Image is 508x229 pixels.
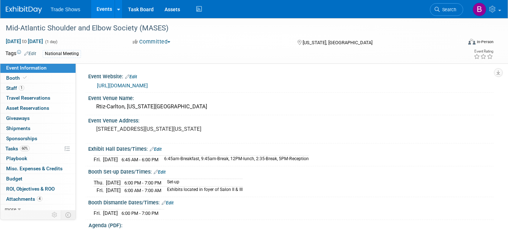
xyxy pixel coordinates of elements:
[88,197,494,207] div: Booth Dismantle Dates/Times:
[94,187,106,194] td: Fri.
[6,115,30,121] span: Giveaways
[106,187,121,194] td: [DATE]
[6,166,63,171] span: Misc. Expenses & Credits
[88,115,494,124] div: Event Venue Address:
[6,196,42,202] span: Attachments
[477,39,494,45] div: In-Person
[0,134,76,143] a: Sponsorships
[440,7,456,12] span: Search
[6,65,47,71] span: Event Information
[0,144,76,154] a: Tasks60%
[5,146,30,151] span: Tasks
[94,179,106,187] td: Thu.
[0,73,76,83] a: Booth
[23,76,27,80] i: Booth reservation complete
[6,6,42,13] img: ExhibitDay
[94,209,103,217] td: Fri.
[124,188,161,193] span: 6:00 AM - 7:00 AM
[97,83,148,88] a: [URL][DOMAIN_NAME]
[24,51,36,56] a: Edit
[20,146,30,151] span: 60%
[5,50,36,58] td: Tags
[130,38,173,46] button: Committed
[19,85,24,91] span: 1
[88,143,494,153] div: Exhibit Hall Dates/Times:
[303,40,372,45] span: [US_STATE], [GEOGRAPHIC_DATA]
[121,211,158,216] span: 6:00 PM - 7:00 PM
[106,179,121,187] td: [DATE]
[163,187,243,194] td: Exhibits located in foyer of Salon II & III
[6,85,24,91] span: Staff
[0,174,76,184] a: Budget
[44,39,57,44] span: (1 day)
[88,93,494,102] div: Event Venue Name:
[103,156,118,163] td: [DATE]
[3,22,452,35] div: Mid-Atlantic Shoulder and Elbow Society (MASES)
[162,200,174,205] a: Edit
[6,136,37,141] span: Sponsorships
[103,209,118,217] td: [DATE]
[94,101,488,112] div: Rtiz-Carlton, [US_STATE][GEOGRAPHIC_DATA]
[5,38,43,45] span: [DATE] [DATE]
[0,204,76,214] a: more
[0,164,76,174] a: Misc. Expenses & Credits
[0,194,76,204] a: Attachments4
[124,180,161,186] span: 6:00 PM - 7:00 PM
[94,156,103,163] td: Fri.
[474,50,493,53] div: Event Rating
[96,126,249,132] pre: [STREET_ADDRESS][US_STATE][US_STATE]
[163,179,243,187] td: Set-up
[468,39,475,45] img: Format-Inperson.png
[61,210,76,220] td: Toggle Event Tabs
[51,7,80,12] span: Trade Shows
[0,93,76,103] a: Travel Reservations
[5,206,16,212] span: more
[6,95,50,101] span: Travel Reservations
[125,74,137,79] a: Edit
[0,154,76,163] a: Playbook
[37,196,42,201] span: 4
[6,75,28,81] span: Booth
[0,113,76,123] a: Giveaways
[88,71,494,80] div: Event Website:
[48,210,61,220] td: Personalize Event Tab Strip
[0,103,76,113] a: Asset Reservations
[88,166,494,176] div: Booth Set-up Dates/Times:
[6,155,27,161] span: Playbook
[0,184,76,194] a: ROI, Objectives & ROO
[6,186,55,192] span: ROI, Objectives & ROO
[154,170,166,175] a: Edit
[0,63,76,73] a: Event Information
[89,220,490,229] div: Agenda (PDF):
[6,125,30,131] span: Shipments
[473,3,486,16] img: Becca Rensi
[0,83,76,93] a: Staff1
[0,124,76,133] a: Shipments
[160,156,309,163] td: 6:45am-Breakfast, 9:45am-Break, 12PM-lunch, 2:35-Break, 5PM-Reception
[121,157,158,162] span: 6:45 AM - 6:00 PM
[21,38,28,44] span: to
[430,3,463,16] a: Search
[150,147,162,152] a: Edit
[43,50,81,58] div: National Meeting
[421,38,494,49] div: Event Format
[6,105,49,111] span: Asset Reservations
[6,176,22,182] span: Budget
